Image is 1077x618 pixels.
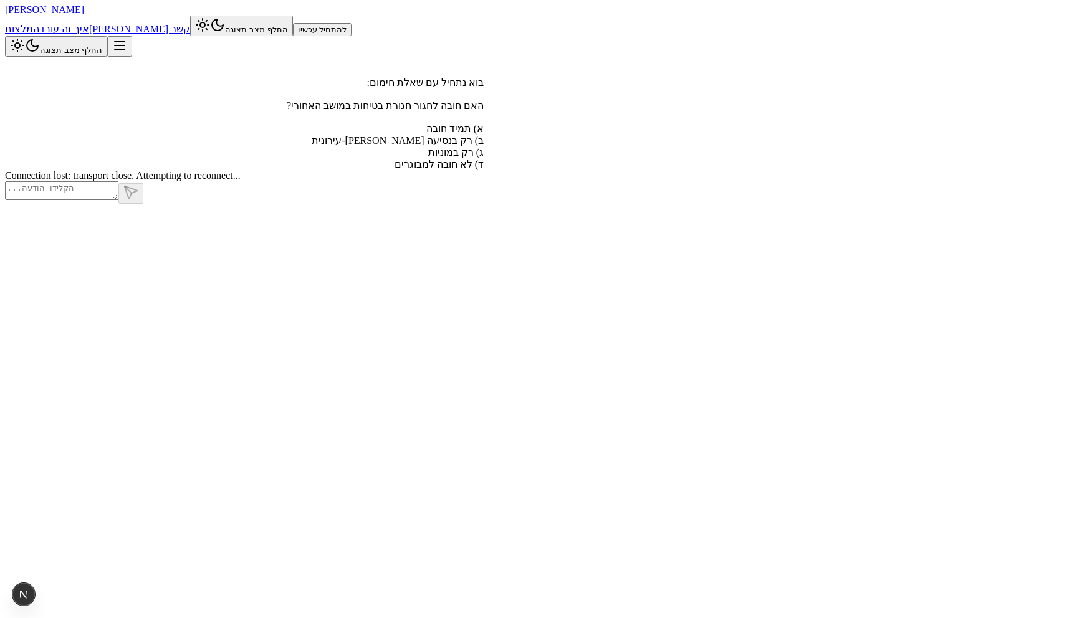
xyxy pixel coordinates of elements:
button: החלף מצב תצוגה [190,16,292,36]
span: החלף מצב תצוגה [40,45,102,55]
button: להתחיל עכשיו [293,23,352,36]
div: Connection lost: transport close. Attempting to reconnect... [5,170,484,181]
div: בוא נתחיל עם שאלת חימום: האם חובה לחגור חגורת בטיחות במושב האחורי? א) תמיד חובה ב) רק בנסיעה [PER... [5,77,484,170]
button: החלף מצב תצוגה [5,36,107,57]
a: [PERSON_NAME] [5,4,84,15]
a: איך זה עובד [39,24,89,34]
a: להתחיל עכשיו [293,24,352,34]
a: [PERSON_NAME] קשר [89,24,190,34]
a: המלצות [5,24,39,34]
span: החלף מצב תצוגה [225,25,287,34]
